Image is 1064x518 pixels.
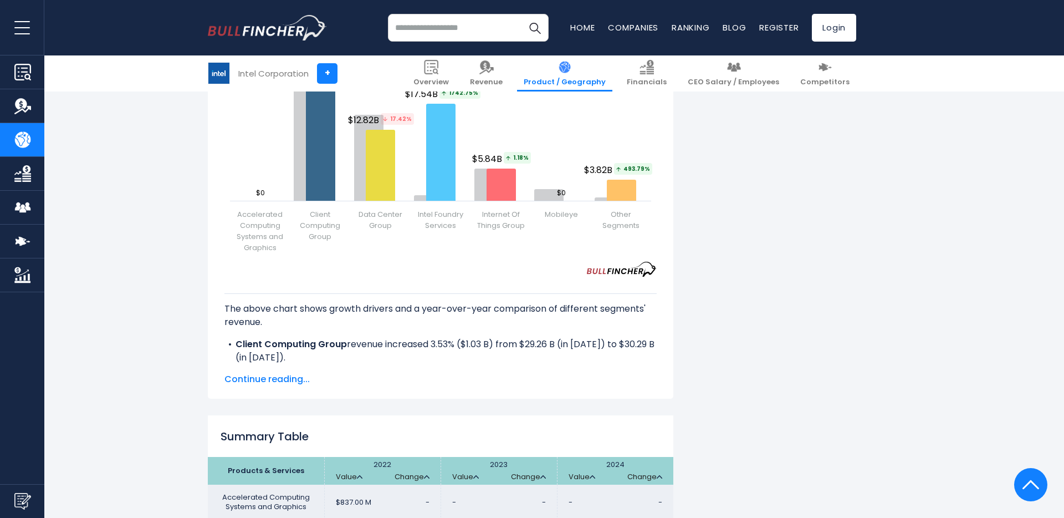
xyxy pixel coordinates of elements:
[395,473,429,482] a: Change
[452,498,456,507] span: -
[521,14,549,42] button: Search
[208,15,327,40] img: bullfincher logo
[542,497,546,507] span: -
[439,87,480,99] span: 1742.75%
[348,113,416,127] span: $12.82B
[407,55,456,92] a: Overview
[452,473,479,482] a: Value
[517,55,612,92] a: Product / Geography
[614,163,652,175] span: 493.79%
[672,22,709,33] a: Ranking
[413,78,449,87] span: Overview
[224,302,657,329] p: The above chart shows growth drivers and a year-over-year comparison of different segments' revenue.
[236,364,323,377] b: Data Center Group
[592,209,649,231] span: Other Segments
[557,188,566,198] span: $0
[426,497,429,507] span: -
[627,78,667,87] span: Financials
[759,22,799,33] a: Register
[524,78,606,87] span: Product / Geography
[569,473,595,482] a: Value
[620,55,673,92] a: Financials
[570,22,595,33] a: Home
[405,87,482,101] span: $17.54B
[224,364,657,391] li: revenue decreased -17.42% ($2.70 B) from $15.52 B (in [DATE]) to $12.82 B (in [DATE]).
[608,22,658,33] a: Companies
[336,473,362,482] a: Value
[381,113,414,125] tspan: 17.42%
[681,55,786,92] a: CEO Salary / Employees
[658,497,662,507] span: -
[208,428,673,445] h2: Summary Table
[472,152,533,166] span: $5.84B
[688,78,779,87] span: CEO Salary / Employees
[441,457,557,485] th: 2023
[472,209,529,231] span: Internet Of Things Group
[352,209,409,231] span: Data Center Group
[584,163,654,177] span: $3.82B
[232,209,289,253] span: Accelerated Computing Systems and Graphics
[238,67,309,80] div: Intel Corporation
[504,152,531,164] span: 1.18%
[557,457,673,485] th: 2024
[627,473,662,482] a: Change
[208,15,327,40] a: Go to homepage
[511,473,546,482] a: Change
[723,22,746,33] a: Blog
[208,457,324,485] th: Products & Services
[800,78,850,87] span: Competitors
[256,188,265,198] span: $0
[812,14,856,42] a: Login
[463,55,509,92] a: Revenue
[224,373,657,386] span: Continue reading...
[324,457,441,485] th: 2022
[794,55,856,92] a: Competitors
[291,209,349,242] span: Client Computing Group
[208,63,229,84] img: INTC logo
[336,498,371,507] span: $837.00 M
[317,63,337,84] a: +
[236,338,347,351] b: Client Computing Group
[569,498,572,507] span: -
[224,338,657,364] li: revenue increased 3.53% ($1.03 B) from $29.26 B (in [DATE]) to $30.29 B (in [DATE]).
[470,78,503,87] span: Revenue
[545,209,578,220] span: Mobileye
[412,209,469,231] span: Intel Foundry Services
